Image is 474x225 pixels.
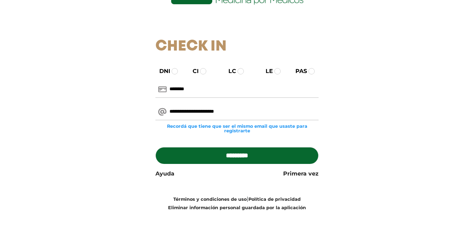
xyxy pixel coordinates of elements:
[150,195,324,212] div: |
[186,67,199,75] label: CI
[155,38,319,55] h1: Check In
[289,67,307,75] label: PAS
[173,197,247,202] a: Términos y condiciones de uso
[155,124,319,133] small: Recordá que tiene que ser el mismo email que usaste para registrarte
[168,205,306,210] a: Eliminar información personal guardada por la aplicación
[283,170,319,178] a: Primera vez
[248,197,301,202] a: Política de privacidad
[153,67,170,75] label: DNI
[155,170,174,178] a: Ayuda
[259,67,273,75] label: LE
[222,67,236,75] label: LC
